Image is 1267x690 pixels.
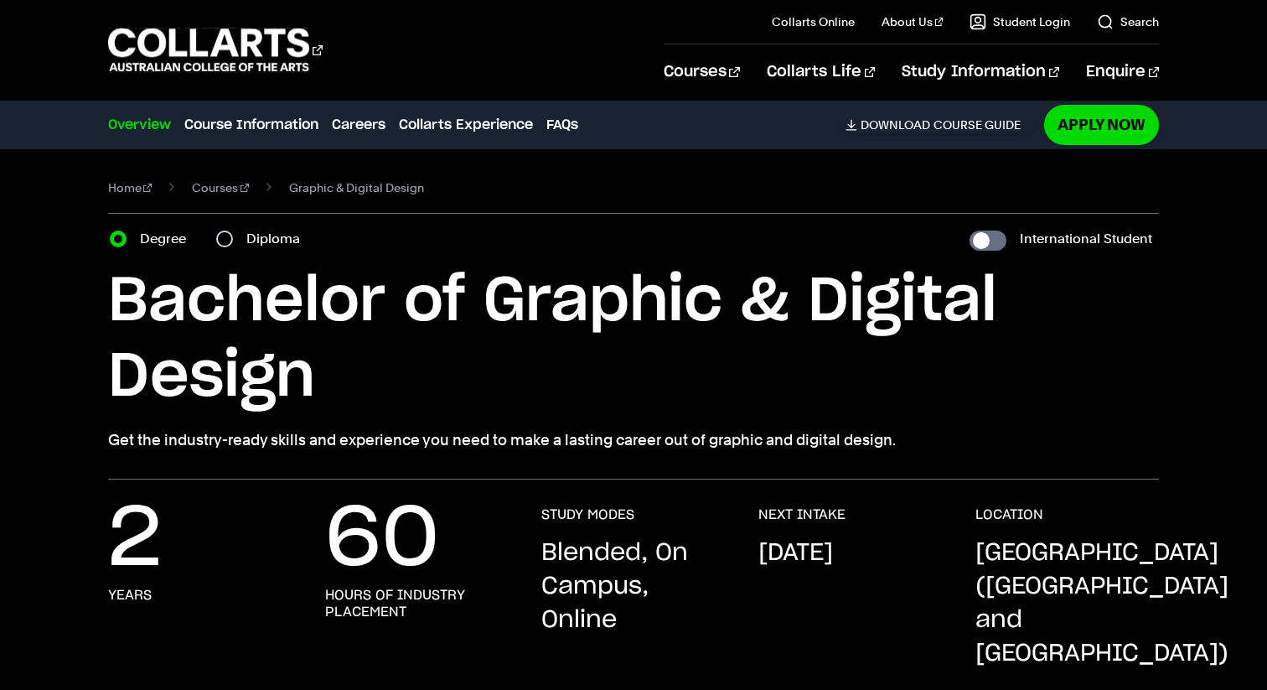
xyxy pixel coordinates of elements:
[332,115,385,135] a: Careers
[325,587,509,620] h3: hours of industry placement
[902,44,1059,100] a: Study Information
[192,176,249,200] a: Courses
[399,115,533,135] a: Collarts Experience
[246,227,310,251] label: Diploma
[975,537,1228,671] p: [GEOGRAPHIC_DATA] ([GEOGRAPHIC_DATA] and [GEOGRAPHIC_DATA])
[767,44,875,100] a: Collarts Life
[546,115,578,135] a: FAQs
[108,176,153,200] a: Home
[975,506,1043,523] h3: LOCATION
[1097,13,1159,30] a: Search
[664,44,740,100] a: Courses
[108,506,162,573] p: 2
[541,537,725,637] p: Blended, On Campus, Online
[108,26,323,74] div: Go to homepage
[325,506,439,573] p: 60
[140,227,196,251] label: Degree
[108,115,171,135] a: Overview
[1044,105,1159,144] a: Apply Now
[108,264,1160,415] h1: Bachelor of Graphic & Digital Design
[1020,227,1152,251] label: International Student
[289,176,424,200] span: Graphic & Digital Design
[758,506,846,523] h3: NEXT INTAKE
[184,115,318,135] a: Course Information
[772,13,855,30] a: Collarts Online
[1086,44,1159,100] a: Enquire
[108,428,1160,452] p: Get the industry-ready skills and experience you need to make a lasting career out of graphic and...
[970,13,1070,30] a: Student Login
[861,117,930,132] span: Download
[541,506,634,523] h3: STUDY MODES
[758,537,833,570] p: [DATE]
[108,587,152,604] h3: years
[846,117,1034,132] a: DownloadCourse Guide
[882,13,944,30] a: About Us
